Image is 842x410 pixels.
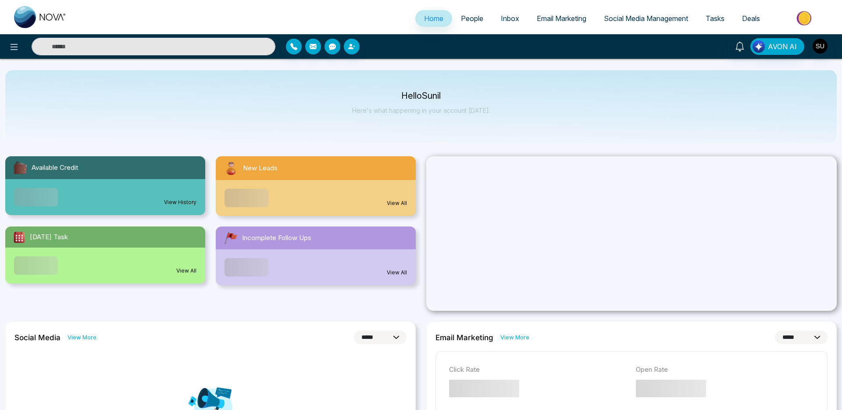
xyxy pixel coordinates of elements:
span: [DATE] Task [30,232,68,242]
img: Market-place.gif [773,8,837,28]
a: View History [164,198,196,206]
img: followUps.svg [223,230,239,246]
p: Click Rate [449,365,627,375]
a: View All [176,267,196,275]
a: View More [65,333,94,342]
a: View All [387,199,407,207]
a: Social Media Management [595,10,697,27]
span: New Leads [243,163,278,173]
span: Home [424,14,443,23]
a: New LeadsView All [210,156,421,216]
img: User Avatar [813,39,828,54]
img: Lead Flow [753,40,765,53]
button: AVON AI [750,38,804,55]
span: Deals [742,14,760,23]
span: Social Media Management [604,14,688,23]
p: Hello Sunil [352,92,490,100]
a: People [452,10,492,27]
img: Nova CRM Logo [14,6,67,28]
a: Deals [733,10,769,27]
p: Open Rate [636,365,814,375]
span: People [461,14,483,23]
span: Incomplete Follow Ups [242,233,311,243]
a: View All [387,269,407,277]
span: Available Credit [32,163,78,173]
p: Here's what happening in your account [DATE]. [352,107,490,114]
a: Inbox [492,10,528,27]
h2: Social Media [14,333,58,342]
a: Email Marketing [528,10,595,27]
a: Home [415,10,452,27]
span: AVON AI [768,41,797,52]
span: Inbox [501,14,519,23]
img: newLeads.svg [223,160,239,176]
span: Tasks [706,14,724,23]
h2: Email Marketing [435,333,490,342]
img: availableCredit.svg [12,160,28,176]
a: Tasks [697,10,733,27]
img: todayTask.svg [12,230,26,244]
a: Incomplete Follow UpsView All [210,227,421,285]
a: View More [497,333,526,342]
span: Email Marketing [537,14,586,23]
